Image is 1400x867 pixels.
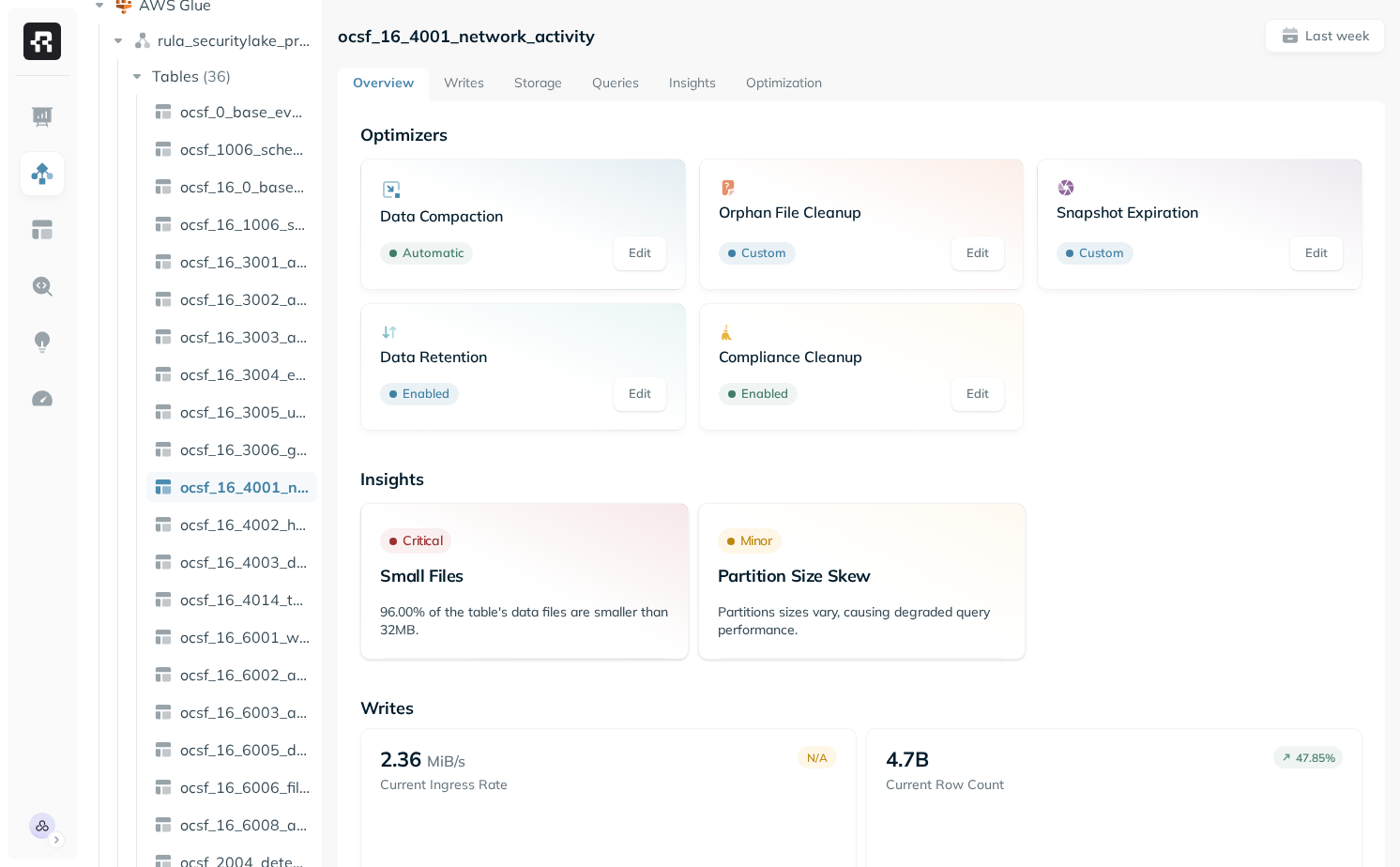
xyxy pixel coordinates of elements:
[180,628,310,646] span: ocsf_16_6001_web_resources_activity
[1290,236,1343,270] a: Edit
[146,209,317,239] a: ocsf_16_1006_scheduled_job_activity
[154,778,173,797] img: table
[360,697,1362,719] p: Writes
[731,68,837,101] a: Optimization
[429,68,499,101] a: Writes
[154,815,173,834] img: table
[30,161,54,186] img: Assets
[403,244,464,263] p: Automatic
[180,365,310,384] span: ocsf_16_3004_entity_management
[180,102,310,121] span: ocsf_0_base_event
[158,31,315,50] span: rula_securitylake_prod
[146,97,317,127] a: ocsf_0_base_event
[886,746,929,772] p: 4.7B
[146,322,317,352] a: ocsf_16_3003_authorize_session
[180,290,310,309] span: ocsf_16_3002_authentication
[180,590,310,609] span: ocsf_16_4014_tunnel_activity
[154,740,173,759] img: table
[146,397,317,427] a: ocsf_16_3005_user_access
[154,665,173,684] img: table
[154,327,173,346] img: table
[146,622,317,652] a: ocsf_16_6001_web_resources_activity
[180,553,310,571] span: ocsf_16_4003_dns_activity
[180,478,310,496] span: ocsf_16_4001_network_activity
[30,330,54,355] img: Insights
[154,140,173,159] img: table
[180,403,310,421] span: ocsf_16_3005_user_access
[154,628,173,646] img: table
[146,585,317,615] a: ocsf_16_4014_tunnel_activity
[146,172,317,202] a: ocsf_16_0_base_event
[146,247,317,277] a: ocsf_16_3001_account_change
[154,515,173,534] img: table
[180,440,310,459] span: ocsf_16_3006_group_management
[951,236,1004,270] a: Edit
[741,385,788,403] p: Enabled
[146,284,317,314] a: ocsf_16_3002_authentication
[30,105,54,129] img: Dashboard
[154,177,173,196] img: table
[403,385,449,403] p: Enabled
[614,377,666,411] a: Edit
[23,23,61,60] img: Ryft
[180,327,310,346] span: ocsf_16_3003_authorize_session
[360,468,1362,490] p: Insights
[203,67,231,85] p: ( 36 )
[360,124,1362,145] p: Optimizers
[154,590,173,609] img: table
[719,347,1005,366] p: Compliance Cleanup
[133,31,152,50] img: namespace
[741,244,786,263] p: Custom
[30,274,54,298] img: Query Explorer
[146,510,317,540] a: ocsf_16_4002_http_activity
[719,203,1005,221] p: Orphan File Cleanup
[180,665,310,684] span: ocsf_16_6002_application_lifecycle
[146,810,317,840] a: ocsf_16_6008_application_error
[427,750,465,772] p: MiB/s
[152,67,199,85] span: Tables
[154,703,173,722] img: table
[146,472,317,502] a: ocsf_16_4001_network_activity
[380,347,666,366] p: Data Retention
[380,565,668,586] p: Small Files
[740,532,772,550] p: Minor
[380,776,508,794] p: Current Ingress Rate
[146,735,317,765] a: ocsf_16_6005_datastore_activity
[146,697,317,727] a: ocsf_16_6003_api_activity
[154,478,173,496] img: table
[154,403,173,421] img: table
[109,25,315,55] button: rula_securitylake_prod
[30,387,54,411] img: Optimization
[807,751,828,765] p: N/A
[1296,751,1335,765] p: 47.85 %
[338,68,429,101] a: Overview
[338,25,595,47] p: ocsf_16_4001_network_activity
[380,603,668,639] p: 96.00% of the table's data files are smaller than 32MB.
[154,553,173,571] img: table
[154,440,173,459] img: table
[146,434,317,464] a: ocsf_16_3006_group_management
[180,778,310,797] span: ocsf_16_6006_file_hosting
[951,377,1004,411] a: Edit
[180,515,310,534] span: ocsf_16_4002_http_activity
[403,532,442,550] p: Critical
[180,740,310,759] span: ocsf_16_6005_datastore_activity
[146,660,317,690] a: ocsf_16_6002_application_lifecycle
[180,140,310,159] span: ocsf_1006_scheduled_job_activity
[886,776,1004,794] p: Current Row Count
[654,68,731,101] a: Insights
[180,815,310,834] span: ocsf_16_6008_application_error
[146,547,317,577] a: ocsf_16_4003_dns_activity
[1265,19,1385,53] button: Last week
[380,206,666,225] p: Data Compaction
[499,68,577,101] a: Storage
[380,746,421,772] p: 2.36
[146,359,317,389] a: ocsf_16_3004_entity_management
[154,252,173,271] img: table
[180,177,310,196] span: ocsf_16_0_base_event
[180,252,310,271] span: ocsf_16_3001_account_change
[1305,27,1369,45] p: Last week
[128,61,316,91] button: Tables(36)
[1057,203,1343,221] p: Snapshot Expiration
[614,236,666,270] a: Edit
